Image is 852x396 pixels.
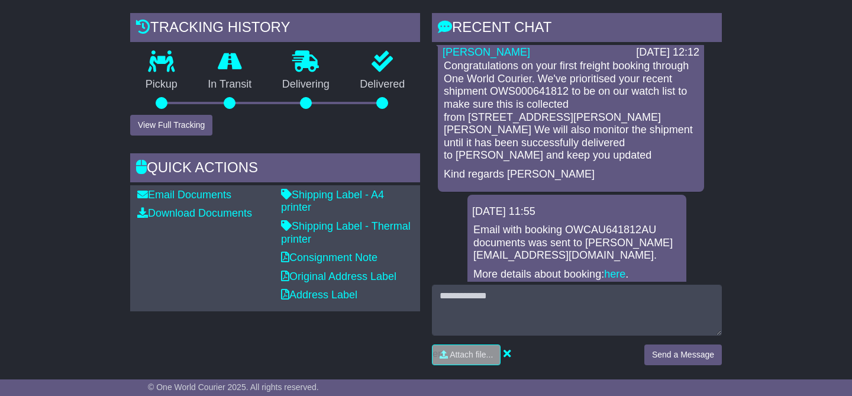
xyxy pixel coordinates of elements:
[281,252,377,263] a: Consignment Note
[130,153,420,185] div: Quick Actions
[281,289,357,301] a: Address Label
[644,345,722,365] button: Send a Message
[130,115,212,136] button: View Full Tracking
[345,78,421,91] p: Delivered
[148,382,319,392] span: © One World Courier 2025. All rights reserved.
[473,268,680,281] p: More details about booking: .
[432,13,722,45] div: RECENT CHAT
[636,46,699,59] div: [DATE] 12:12
[130,78,193,91] p: Pickup
[281,271,396,282] a: Original Address Label
[472,205,682,218] div: [DATE] 11:55
[193,78,267,91] p: In Transit
[443,46,530,58] a: [PERSON_NAME]
[130,13,420,45] div: Tracking history
[137,189,231,201] a: Email Documents
[473,224,680,262] p: Email with booking OWCAU641812AU documents was sent to [PERSON_NAME][EMAIL_ADDRESS][DOMAIN_NAME].
[281,220,411,245] a: Shipping Label - Thermal printer
[444,60,698,162] p: Congratulations on your first freight booking through One World Courier. We've prioritised your r...
[604,268,625,280] a: here
[267,78,345,91] p: Delivering
[444,168,698,181] p: Kind regards [PERSON_NAME]
[281,189,384,214] a: Shipping Label - A4 printer
[137,207,252,219] a: Download Documents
